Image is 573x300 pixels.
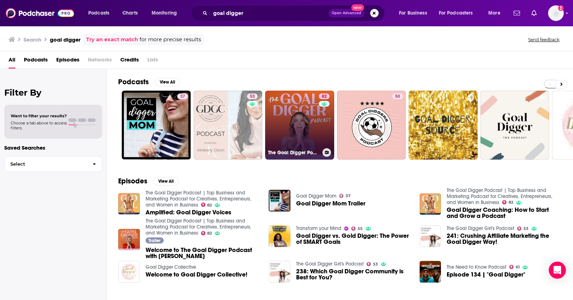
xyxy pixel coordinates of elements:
img: Welcome to Goal Digger Collective! [118,261,140,283]
a: 53 [247,93,258,99]
a: The Goal Digger Girl's Podcast [447,225,514,231]
img: Welcome to The Goal Digger Podcast with Jenna Kutcher [118,229,140,251]
a: 53 [367,262,378,266]
span: Charts [122,8,138,18]
span: Episode 134 | "Goal Digger" [447,272,525,278]
a: Welcome to The Goal Digger Podcast with Jenna Kutcher [146,247,261,259]
a: 82The Goal Digger Podcast | Top Business and Marketing Podcast for Creatives, Entrepreneurs, and ... [265,91,334,160]
button: Select [4,156,102,172]
span: 61 [516,266,520,269]
span: 82 [207,232,212,235]
span: 53 [373,263,378,266]
span: Trailer [148,239,161,243]
button: View All [153,177,179,186]
a: 37 [339,194,351,198]
svg: Add a profile image [558,5,564,11]
a: 82 [319,93,330,99]
a: Goal Digger Mom [296,193,336,199]
h2: Episodes [118,177,147,186]
a: Goal Digger Coaching: How to Start and Grow a Podcast [420,193,441,215]
button: open menu [434,7,483,19]
h3: goal digger [50,36,80,43]
img: User Profile [548,5,564,21]
a: The Goal Digger Podcast | Top Business and Marketing Podcast for Creatives, Entrepreneurs, and Wo... [447,187,552,205]
a: The Goal Digger Podcast | Top Business and Marketing Podcast for Creatives, Entrepreneurs, and Wo... [146,190,251,208]
a: Podcasts [24,54,48,69]
a: Try an exact match [86,36,138,44]
a: 82 [201,203,212,207]
a: Episode 134 | "Goal Digger" [420,261,441,283]
img: 241: Crushing Affiliate Marketing the Goal Digger Way! [420,225,441,247]
a: 37 [122,91,191,160]
span: 55 [358,227,363,230]
button: Show profile menu [548,5,564,21]
button: open menu [483,7,509,19]
span: 82 [207,204,212,207]
button: Open AdvancedNew [328,9,364,17]
span: Monitoring [152,8,177,18]
a: PodcastsView All [118,77,180,86]
span: Lists [147,54,158,69]
a: Amplified: Goal Digger Voices [118,193,140,215]
button: open menu [394,7,436,19]
a: 82 [502,200,513,204]
img: Goal Digger Mom Trailer [269,190,290,211]
span: Goal Digger vs. Gold Digger: The Power of SMART Goals [296,233,411,245]
input: Search podcasts, credits, & more... [210,7,328,19]
span: 37 [346,194,351,198]
span: 82 [322,93,327,100]
img: Podchaser - Follow, Share and Rate Podcasts [6,6,74,20]
a: Goal Digger Collective [146,264,196,270]
button: View All [154,78,180,86]
a: Goal Digger Mom Trailer [296,200,366,207]
span: 82 [509,201,513,204]
span: 238: Which Goal Digger Community is Best for You? [296,268,411,280]
span: For Podcasters [439,8,473,18]
a: The Goal Digger Girl's Podcast [296,261,364,267]
span: All [9,54,15,69]
a: Show notifications dropdown [529,7,540,19]
span: Open Advanced [332,11,361,15]
a: Welcome to Goal Digger Collective! [146,272,247,278]
a: 53 [194,91,263,160]
button: open menu [147,7,186,19]
a: Show notifications dropdown [511,7,523,19]
span: Select [5,162,87,166]
h2: Podcasts [118,77,149,86]
a: Amplified: Goal Digger Voices [146,209,231,215]
a: The Goal Digger Podcast | Top Business and Marketing Podcast for Creatives, Entrepreneurs, and Wo... [146,218,251,236]
h3: The Goal Digger Podcast | Top Business and Marketing Podcast for Creatives, Entrepreneurs, and Wo... [268,150,320,156]
span: Want to filter your results? [11,113,67,118]
a: 50 [392,93,403,99]
span: New [351,4,364,11]
a: Credits [120,54,139,69]
h2: Filter By [4,87,102,98]
span: Podcasts [88,8,109,18]
span: Welcome to The Goal Digger Podcast with [PERSON_NAME] [146,247,261,259]
span: for more precise results [140,36,201,44]
span: Networks [88,54,112,69]
span: 53 [250,93,255,100]
a: Transform your Mind [296,225,341,231]
img: 238: Which Goal Digger Community is Best for You? [269,261,290,283]
a: Episodes [56,54,79,69]
a: 241: Crushing Affiliate Marketing the Goal Digger Way! [447,233,562,245]
a: 55 [351,226,363,231]
a: 61 [509,265,520,269]
a: 50 [337,91,406,160]
a: 37 [177,93,188,99]
a: Goal Digger Coaching: How to Start and Grow a Podcast [447,207,562,219]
